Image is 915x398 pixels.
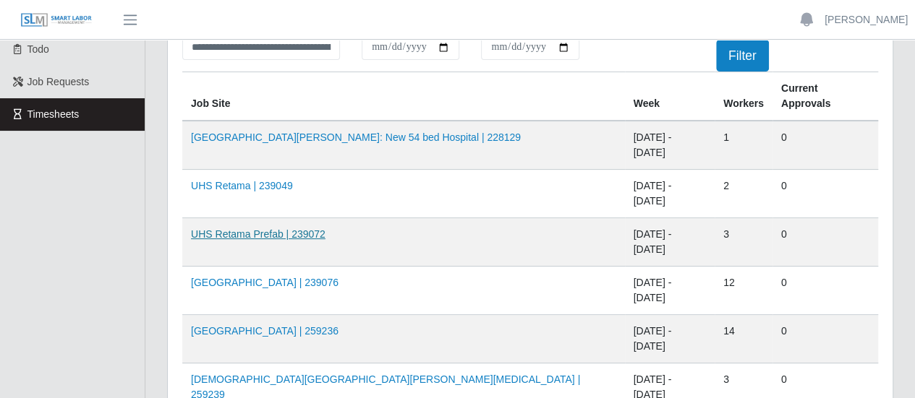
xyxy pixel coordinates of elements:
td: [DATE] - [DATE] [625,170,715,218]
td: [DATE] - [DATE] [625,218,715,267]
td: [DATE] - [DATE] [625,267,715,315]
th: job site [182,72,625,121]
td: 0 [773,315,878,363]
th: Week [625,72,715,121]
td: 0 [773,170,878,218]
td: [DATE] - [DATE] [625,121,715,170]
span: Todo [27,43,49,55]
td: 12 [715,267,773,315]
td: [DATE] - [DATE] [625,315,715,363]
th: Current Approvals [773,72,878,121]
a: UHS Retama | 239049 [191,180,293,191]
a: [GEOGRAPHIC_DATA] | 239076 [191,277,339,288]
img: SLM Logo [20,12,93,28]
td: 2 [715,170,773,218]
th: Workers [715,72,773,121]
a: [GEOGRAPHIC_DATA][PERSON_NAME]: New 54 bed Hospital | 228129 [191,131,521,143]
td: 0 [773,267,878,315]
a: UHS Retama Prefab | 239072 [191,228,325,240]
td: 3 [715,218,773,267]
td: 0 [773,121,878,170]
span: Job Requests [27,76,90,87]
a: [PERSON_NAME] [825,12,908,27]
td: 14 [715,315,773,363]
span: Timesheets [27,108,80,120]
td: 0 [773,218,878,267]
td: 1 [715,121,773,170]
a: [GEOGRAPHIC_DATA] | 259236 [191,325,339,337]
button: Filter [716,40,769,72]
